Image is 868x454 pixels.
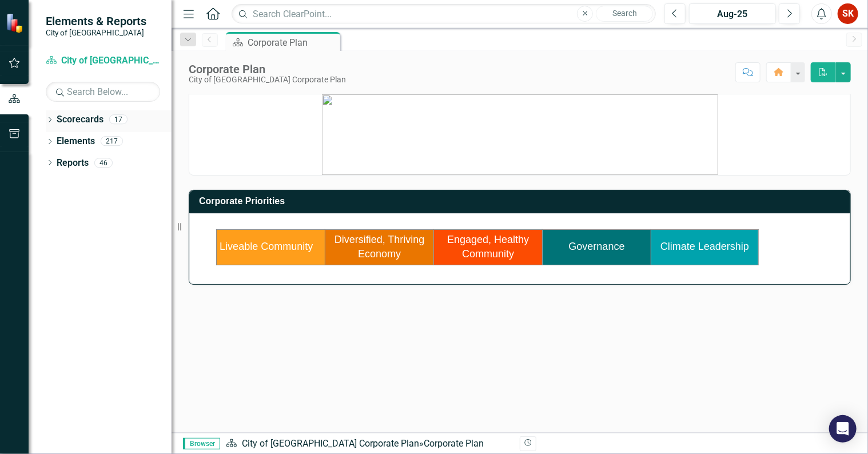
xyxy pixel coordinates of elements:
a: Diversified, Thriving Economy [335,234,425,260]
div: Corporate Plan [424,438,484,449]
span: Browser [183,438,220,449]
a: City of [GEOGRAPHIC_DATA] Corporate Plan [242,438,419,449]
small: City of [GEOGRAPHIC_DATA] [46,28,146,37]
button: Aug-25 [689,3,776,24]
div: Corporate Plan [248,35,337,50]
div: Corporate Plan [189,63,346,75]
a: Climate Leadership [660,241,749,252]
a: Governance [569,241,625,252]
a: Liveable Community [220,241,313,252]
a: City of [GEOGRAPHIC_DATA] Corporate Plan [46,54,160,67]
input: Search Below... [46,82,160,102]
div: 46 [94,158,113,168]
img: ClearPoint Strategy [6,13,26,33]
button: Search [596,6,653,22]
div: 217 [101,137,123,146]
div: City of [GEOGRAPHIC_DATA] Corporate Plan [189,75,346,84]
div: Aug-25 [693,7,772,21]
div: » [226,437,511,451]
button: SK [838,3,858,24]
a: Elements [57,135,95,148]
span: Search [612,9,637,18]
input: Search ClearPoint... [232,4,656,24]
a: Engaged, Healthy Community [447,234,529,260]
a: Reports [57,157,89,170]
div: 17 [109,115,128,125]
a: Scorecards [57,113,103,126]
div: Open Intercom Messenger [829,415,857,443]
span: Elements & Reports [46,14,146,28]
h3: Corporate Priorities [199,196,845,206]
